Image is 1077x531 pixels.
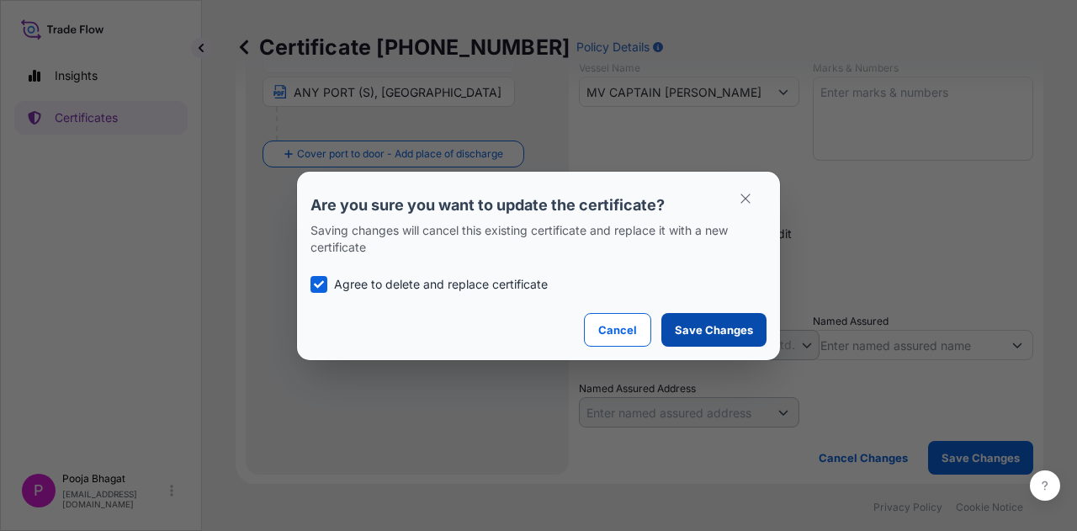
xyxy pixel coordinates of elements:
[310,195,767,215] p: Are you sure you want to update the certificate?
[584,313,651,347] button: Cancel
[661,313,767,347] button: Save Changes
[310,222,767,256] p: Saving changes will cancel this existing certificate and replace it with a new certificate
[598,321,637,338] p: Cancel
[675,321,753,338] p: Save Changes
[334,276,548,293] p: Agree to delete and replace certificate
